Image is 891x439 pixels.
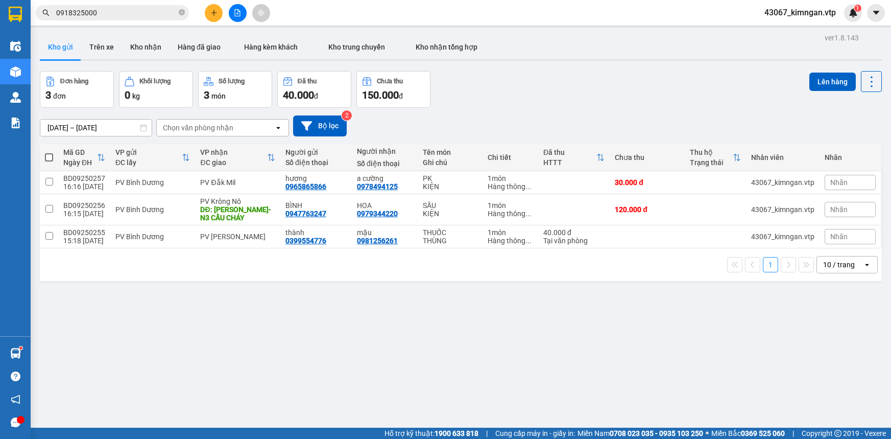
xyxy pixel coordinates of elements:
[10,41,21,52] img: warehouse-icon
[53,92,66,100] span: đơn
[685,144,746,171] th: Toggle SortBy
[525,237,532,245] span: ...
[60,78,88,85] div: Đơn hàng
[809,73,856,91] button: Lên hàng
[122,35,170,59] button: Kho nhận
[423,237,477,245] div: THÙNG
[741,429,785,437] strong: 0369 525 060
[488,228,533,237] div: 1 món
[210,9,218,16] span: plus
[357,228,413,237] div: mậu
[200,148,267,156] div: VP nhận
[285,201,347,210] div: BÌNH
[423,201,477,210] div: SẦU
[377,78,403,85] div: Chưa thu
[40,71,114,108] button: Đơn hàng3đơn
[751,205,814,214] div: 43067_kimngan.vtp
[283,89,314,101] span: 40.000
[205,4,223,22] button: plus
[423,174,477,182] div: PK
[285,210,326,218] div: 0947763247
[416,43,477,51] span: Kho nhận tổng hợp
[488,182,533,191] div: Hàng thông thường
[200,205,275,222] div: DĐ: NAM XUÂN- N3 CẦU CHÁY
[179,9,185,15] span: close-circle
[538,144,610,171] th: Toggle SortBy
[357,174,413,182] div: a cường
[139,78,171,85] div: Khối lượng
[10,118,21,128] img: solution-icon
[357,147,413,155] div: Người nhận
[711,428,785,439] span: Miền Bắc
[257,9,264,16] span: aim
[234,9,241,16] span: file-add
[110,144,195,171] th: Toggle SortBy
[488,174,533,182] div: 1 món
[756,6,844,19] span: 43067_kimngan.vtp
[834,430,841,437] span: copyright
[115,178,190,187] div: PV Bình Dương
[63,237,105,245] div: 15:18 [DATE]
[690,148,733,156] div: Thu hộ
[577,428,703,439] span: Miền Nam
[81,35,122,59] button: Trên xe
[40,35,81,59] button: Kho gửi
[63,201,105,210] div: BD09250256
[543,237,605,245] div: Tại văn phòng
[488,201,533,210] div: 1 món
[849,8,858,17] img: icon-new-feature
[42,9,50,16] span: search
[293,115,347,136] button: Bộ lọc
[10,348,21,359] img: warehouse-icon
[615,153,680,161] div: Chưa thu
[863,261,871,269] svg: open
[63,158,97,167] div: Ngày ĐH
[63,210,105,218] div: 16:15 [DATE]
[298,78,317,85] div: Đã thu
[115,158,182,167] div: ĐC lấy
[825,32,859,43] div: ver 1.8.143
[125,89,130,101] span: 0
[11,372,20,381] span: question-circle
[115,148,182,156] div: VP gửi
[830,178,848,187] span: Nhãn
[328,43,385,51] span: Kho trung chuyển
[63,228,105,237] div: BD09250255
[11,418,20,427] span: message
[195,144,280,171] th: Toggle SortBy
[823,260,855,270] div: 10 / trang
[285,182,326,191] div: 0965865866
[200,233,275,241] div: PV [PERSON_NAME]
[423,228,477,237] div: THUỐC
[356,71,430,108] button: Chưa thu150.000đ
[115,205,190,214] div: PV Bình Dương
[119,71,193,108] button: Khối lượng0kg
[867,4,885,22] button: caret-down
[488,237,533,245] div: Hàng thông thường
[170,35,229,59] button: Hàng đã giao
[854,5,861,12] sup: 1
[495,428,575,439] span: Cung cấp máy in - giấy in:
[211,92,226,100] span: món
[543,228,605,237] div: 40.000 đ
[285,237,326,245] div: 0399554776
[830,233,848,241] span: Nhãn
[45,89,51,101] span: 3
[56,7,177,18] input: Tìm tên, số ĐT hoặc mã đơn
[357,237,398,245] div: 0981256261
[9,7,22,22] img: logo-vxr
[763,257,778,272] button: 1
[285,148,347,156] div: Người gửi
[357,201,413,210] div: HOA
[314,92,318,100] span: đ
[610,429,703,437] strong: 0708 023 035 - 0935 103 250
[872,8,881,17] span: caret-down
[357,159,413,168] div: Số điện thoại
[488,153,533,161] div: Chi tiết
[423,182,477,191] div: KIỆN
[10,92,21,103] img: warehouse-icon
[525,182,532,191] span: ...
[40,120,152,136] input: Select a date range.
[825,153,876,161] div: Nhãn
[179,8,185,18] span: close-circle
